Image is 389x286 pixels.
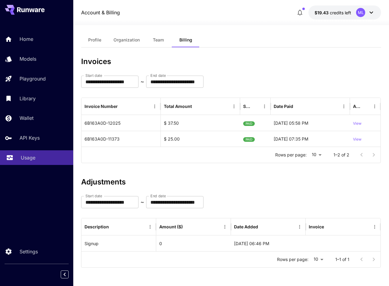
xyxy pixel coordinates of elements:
label: End date [150,193,166,198]
button: Menu [146,223,154,231]
div: $ 25.00 [161,131,240,147]
div: Date Added [234,224,258,229]
div: $ 37.50 [161,115,240,131]
div: 10 [311,255,326,264]
label: Start date [85,193,102,198]
p: Signup [85,240,99,247]
button: Sort [259,223,267,231]
div: ML [356,8,365,17]
p: 1–1 of 1 [335,256,349,263]
p: Wallet [20,114,34,122]
div: Invoice [309,224,324,229]
button: Menu [370,102,379,111]
button: Sort [252,102,260,111]
p: ~ [141,198,144,206]
button: Menu [221,223,229,231]
p: Library [20,95,36,102]
div: Status [243,104,251,109]
p: View [353,137,362,142]
button: Menu [295,223,304,231]
div: 0 [156,235,231,251]
div: 6B163A0D-11373 [81,131,161,147]
a: Account & Billing [81,9,120,16]
button: Sort [110,223,118,231]
span: credits left [330,10,351,15]
button: Collapse sidebar [61,270,69,278]
button: View [353,115,362,131]
div: Amount ($) [159,224,183,229]
span: Billing [179,37,192,43]
span: Profile [88,37,101,43]
p: Usage [21,154,35,161]
button: Menu [230,102,238,111]
button: Menu [340,102,348,111]
button: Menu [370,223,379,231]
div: Invoice Number [85,104,118,109]
p: Home [20,35,33,43]
h3: Invoices [81,57,381,66]
div: 10-09-2025 06:46 PM [231,235,306,251]
div: 6B163A0D-12025 [81,115,161,131]
p: Rows per page: [277,256,308,263]
p: Rows per page: [275,152,307,158]
div: Collapse sidebar [65,269,73,280]
div: 10-09-2025 07:35 PM [271,131,350,147]
p: API Keys [20,134,40,141]
span: PAID [243,132,255,147]
label: End date [150,73,166,78]
div: Description [85,224,109,229]
h3: Adjustments [81,178,381,186]
div: 18-09-2025 05:58 PM [271,115,350,131]
button: Sort [118,102,127,111]
button: Sort [193,102,201,111]
button: Sort [183,223,192,231]
button: Sort [325,223,333,231]
nav: breadcrumb [81,9,120,16]
button: $19.43255ML [308,5,381,20]
p: Settings [20,248,38,255]
p: ~ [141,78,144,85]
span: PAID [243,116,255,131]
div: 10 [309,150,324,159]
div: $19.43255 [315,9,351,16]
button: Sort [294,102,302,111]
p: 1–2 of 2 [333,152,349,158]
span: Team [153,37,164,43]
button: Sort [362,102,370,111]
p: Models [20,55,36,63]
div: Action [353,104,361,109]
button: Menu [260,102,269,111]
span: $19.43 [315,10,330,15]
button: View [353,131,362,147]
div: Date Paid [274,104,293,109]
p: View [353,121,362,127]
div: Total Amount [164,104,192,109]
label: Start date [85,73,102,78]
p: Playground [20,75,46,82]
span: Organization [113,37,140,43]
button: Menu [150,102,159,111]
